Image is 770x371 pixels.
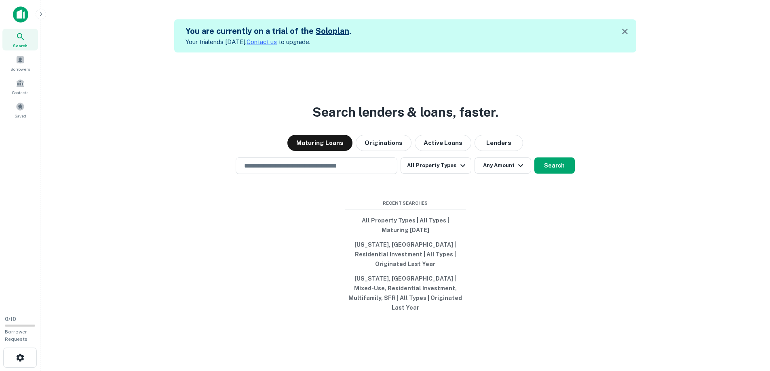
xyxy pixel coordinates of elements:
span: Recent Searches [345,200,466,207]
span: Contacts [12,89,28,96]
button: Search [534,157,575,174]
button: All Property Types | All Types | Maturing [DATE] [345,213,466,237]
span: Search [13,42,27,49]
a: Contact us [247,38,277,45]
a: Soloplan [316,26,349,36]
a: Borrowers [2,52,38,74]
h3: Search lenders & loans, faster. [312,103,498,122]
a: Saved [2,99,38,121]
button: [US_STATE], [GEOGRAPHIC_DATA] | Residential Investment | All Types | Originated Last Year [345,237,466,271]
span: Saved [15,113,26,119]
img: capitalize-icon.png [13,6,28,23]
button: All Property Types [401,157,471,174]
h5: You are currently on a trial of the . [186,25,351,37]
button: Lenders [475,135,523,151]
button: [US_STATE], [GEOGRAPHIC_DATA] | Mixed-Use, Residential Investment, Multifamily, SFR | All Types |... [345,271,466,315]
a: Contacts [2,75,38,97]
iframe: Chat Widget [730,306,770,345]
a: Search [2,29,38,50]
p: Your trial ends [DATE]. to upgrade. [186,37,351,47]
button: Originations [356,135,411,151]
span: 0 / 10 [5,316,16,322]
button: Active Loans [415,135,471,151]
button: Maturing Loans [287,135,352,151]
span: Borrowers [11,66,30,72]
button: Any Amount [475,157,531,174]
span: Borrower Requests [5,329,27,342]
